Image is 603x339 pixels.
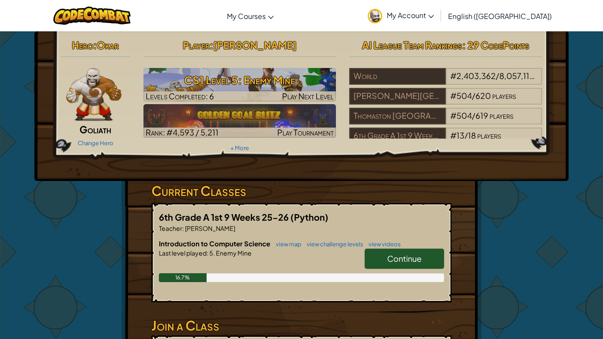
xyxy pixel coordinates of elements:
[93,39,97,51] span: :
[159,224,182,232] span: Teacher
[146,91,214,101] span: Levels Completed: 6
[151,316,452,335] h3: Join a Class
[456,71,496,81] span: 2,403,362
[210,39,213,51] span: :
[159,273,207,282] div: 16.7%
[143,104,336,138] a: Rank: #4,593 / 5,211Play Tournament
[364,241,401,248] a: view videos
[222,4,278,28] a: My Courses
[349,128,445,144] div: 6th Grade A 1st 9 Weeks 25-26
[213,39,297,51] span: [PERSON_NAME]
[271,241,301,248] a: view map
[368,9,382,23] img: avatar
[475,110,488,121] span: 619
[151,181,452,201] h3: Current Classes
[535,71,559,81] span: players
[290,211,328,222] span: (Python)
[462,39,529,51] span: : 29 CodePoints
[450,90,456,101] span: #
[72,39,93,51] span: Hero
[143,68,336,102] img: CS1 Level 5: Enemy Mine
[184,224,235,232] span: [PERSON_NAME]
[230,144,249,151] a: + More
[477,130,501,140] span: players
[215,249,252,257] span: Enemy Mine
[468,130,476,140] span: 18
[143,68,336,102] a: Play Next Level
[79,123,111,136] span: Goliath
[227,11,266,21] span: My Courses
[78,139,113,147] a: Change Hero
[53,7,131,25] img: CodeCombat logo
[499,71,535,81] span: 8,057,119
[472,110,475,121] span: /
[97,39,119,51] span: Okar
[387,253,422,264] span: Continue
[349,88,445,105] div: [PERSON_NAME][GEOGRAPHIC_DATA]
[143,104,336,138] img: Golden Goal
[492,90,516,101] span: players
[387,11,434,20] span: My Account
[456,110,472,121] span: 504
[302,241,363,248] a: view challenge levels
[456,130,464,140] span: 13
[183,39,210,51] span: Player
[363,2,438,30] a: My Account
[450,110,456,121] span: #
[496,71,499,81] span: /
[146,127,219,137] span: Rank: #4,593 / 5,211
[182,224,184,232] span: :
[159,211,290,222] span: 6th Grade A 1st 9 Weeks 25-26
[349,116,542,126] a: Thomaston [GEOGRAPHIC_DATA]#504/619players
[159,249,207,257] span: Last level played
[448,11,552,21] span: English ([GEOGRAPHIC_DATA])
[143,70,336,90] h3: CS1 Level 5: Enemy Mine
[475,90,491,101] span: 620
[349,108,445,124] div: Thomaston [GEOGRAPHIC_DATA]
[349,136,542,146] a: 6th Grade A 1st 9 Weeks 25-26#13/18players
[456,90,472,101] span: 504
[349,76,542,87] a: World#2,403,362/8,057,119players
[282,91,334,101] span: Play Next Level
[472,90,475,101] span: /
[450,130,456,140] span: #
[450,71,456,81] span: #
[362,39,462,51] span: AI League Team Rankings
[207,249,208,257] span: :
[464,130,468,140] span: /
[277,127,334,137] span: Play Tournament
[349,68,445,85] div: World
[66,68,121,121] img: goliath-pose.png
[159,239,271,248] span: Introduction to Computer Science
[444,4,556,28] a: English ([GEOGRAPHIC_DATA])
[208,249,215,257] span: 5.
[349,96,542,106] a: [PERSON_NAME][GEOGRAPHIC_DATA]#504/620players
[490,110,513,121] span: players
